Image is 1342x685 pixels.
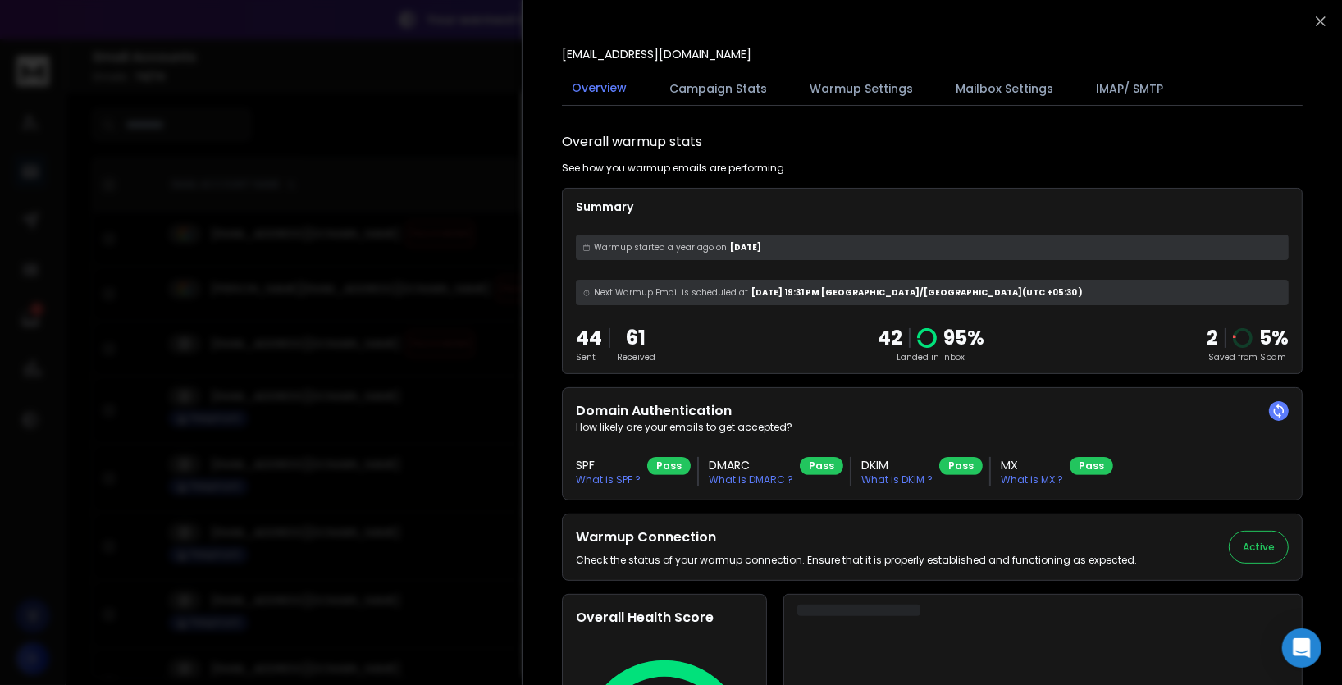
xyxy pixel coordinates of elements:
[1259,325,1289,351] p: 5 %
[1229,531,1289,564] button: Active
[617,351,655,363] p: Received
[562,162,784,175] p: See how you warmup emails are performing
[878,351,984,363] p: Landed in Inbox
[562,132,702,152] h1: Overall warmup stats
[709,457,793,473] h3: DMARC
[617,325,655,351] p: 61
[576,554,1137,567] p: Check the status of your warmup connection. Ensure that it is properly established and functionin...
[946,71,1063,107] button: Mailbox Settings
[1207,351,1289,363] p: Saved from Spam
[861,473,933,486] p: What is DKIM ?
[576,351,602,363] p: Sent
[576,325,602,351] p: 44
[800,71,923,107] button: Warmup Settings
[1070,457,1113,475] div: Pass
[576,473,641,486] p: What is SPF ?
[943,325,984,351] p: 95 %
[576,199,1289,215] p: Summary
[647,457,691,475] div: Pass
[576,457,641,473] h3: SPF
[1282,628,1321,668] div: Open Intercom Messenger
[939,457,983,475] div: Pass
[576,401,1289,421] h2: Domain Authentication
[861,457,933,473] h3: DKIM
[1207,324,1218,351] strong: 2
[576,280,1289,305] div: [DATE] 19:31 PM [GEOGRAPHIC_DATA]/[GEOGRAPHIC_DATA] (UTC +05:30 )
[1086,71,1173,107] button: IMAP/ SMTP
[660,71,777,107] button: Campaign Stats
[576,235,1289,260] div: [DATE]
[576,421,1289,434] p: How likely are your emails to get accepted?
[576,527,1137,547] h2: Warmup Connection
[800,457,843,475] div: Pass
[562,46,751,62] p: [EMAIL_ADDRESS][DOMAIN_NAME]
[1001,457,1063,473] h3: MX
[878,325,902,351] p: 42
[562,70,637,107] button: Overview
[594,286,748,299] span: Next Warmup Email is scheduled at
[1001,473,1063,486] p: What is MX ?
[576,608,753,628] h2: Overall Health Score
[594,241,727,253] span: Warmup started a year ago on
[709,473,793,486] p: What is DMARC ?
